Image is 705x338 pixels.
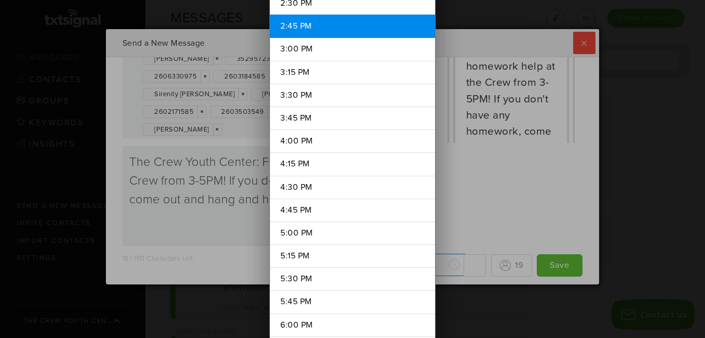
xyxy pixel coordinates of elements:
[270,199,435,222] li: 4:45 PM
[270,37,435,61] li: 3:00 PM
[270,61,435,84] li: 3:15 PM
[270,222,435,245] li: 5:00 PM
[270,290,435,314] li: 5:45 PM
[270,152,435,176] li: 4:15 PM
[270,314,435,337] li: 6:00 PM
[270,244,435,268] li: 5:15 PM
[270,15,435,38] li: 2:45 PM
[270,84,435,107] li: 3:30 PM
[270,129,435,153] li: 4:00 PM
[270,107,435,130] li: 3:45 PM
[270,176,435,199] li: 4:30 PM
[270,267,435,291] li: 5:30 PM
